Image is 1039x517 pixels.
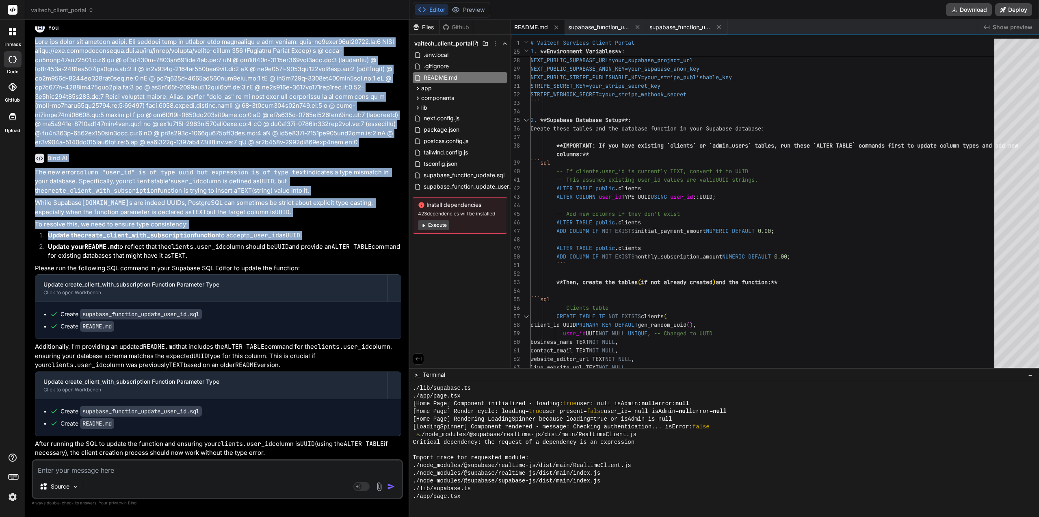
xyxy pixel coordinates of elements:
button: Editor [415,4,448,15]
span: ./lib/supabase.ts [413,384,471,392]
span: , [625,364,628,371]
span: [Home Page] Rendering LoadingSpinner because loading=true or isAdmin is null [413,415,672,423]
code: clients [129,177,154,185]
strong: Update your [48,243,117,250]
span: tsconfig.json [423,159,458,169]
span: min_users` tables, run these `ALTER TABLE` command [719,142,881,149]
span: , [693,321,696,328]
span: STRIPE_SECRET_KEY=your_stripe_secret_key [530,82,660,89]
span: Create these tables and the database funct [530,125,667,132]
div: Update create_client_with_subscription Function Parameter Type [43,280,379,289]
span: s first to update column types and add new [881,142,1018,149]
button: Deploy [995,3,1032,16]
div: 40 [511,167,520,176]
span: ; [787,253,790,260]
h6: You [48,24,59,32]
span: ( [686,321,690,328]
span: true [529,408,543,415]
span: contact_email TEXT [530,347,589,354]
span: NEXT_PUBLIC_STRIPE_PUBLISHABLE_KEY=your_st [530,74,667,81]
span: TABLE [576,219,592,226]
span: ) [690,321,693,328]
span: postcss.config.js [423,136,469,146]
code: UUID [274,243,289,251]
span: app [421,84,432,92]
div: 60 [511,338,520,346]
div: 33 [511,99,520,107]
span: ject_url [667,56,693,64]
code: clients.user_id [48,361,103,369]
div: 51 [511,261,520,269]
span: gen_random_uuid [638,321,686,328]
div: Click to collapse the range. [521,312,531,321]
code: ALTER TABLE [344,440,384,448]
span: privacy [109,500,123,505]
span: user: null isAdmin: [576,400,641,408]
code: UUID [260,177,274,185]
div: 48 [511,235,520,244]
p: Lore ips dolor sit ametcon adipi. Eli seddoei temp in utlabor etdo magnaaliqu e adm veniam: quis-... [35,37,401,147]
code: TEXT [169,361,184,369]
div: 43 [511,193,520,201]
code: README.md [84,243,117,251]
div: 38 [511,141,520,150]
code: clients.user_id [217,440,272,448]
div: 31 [511,82,520,90]
div: Github [439,23,473,31]
span: null [641,400,655,408]
span: NOT [605,355,615,363]
span: ) [712,278,716,286]
span: public [595,244,615,252]
p: Source [51,482,69,491]
span: and the function:** [716,278,777,286]
span: PRIMARY [576,321,599,328]
div: 59 [511,329,520,338]
div: 34 [511,107,520,116]
div: 63 [511,363,520,372]
h6: Bind AI [48,154,67,162]
span: ``` [556,261,566,269]
div: Click to collapse the range. [521,116,531,124]
div: 46 [511,218,520,227]
span: error: [655,400,675,408]
div: Create [61,322,114,330]
button: Download [946,3,992,16]
code: UUID [286,231,300,239]
span: NOT [599,330,608,337]
span: TABLE [576,185,592,192]
code: column "user_id" is of type uuid but expression is of type text [76,168,307,176]
span: KEY [602,321,612,328]
code: supabase_function_update_user_id.sql [80,406,202,417]
div: 54 [511,287,520,295]
div: Files [409,23,439,31]
div: Create [61,419,114,428]
span: public [595,185,615,192]
span: secret [667,91,686,98]
span: website_editor_url TEXT [530,355,605,363]
span: package.json [423,125,460,135]
span: ```sql [530,295,550,303]
span: **Supabase Database Setup** [540,116,628,124]
span: supabase_function_update.sql [568,23,629,31]
span: NULL [612,364,625,371]
span: COLUMN [569,227,589,235]
span: NUMERIC [722,253,745,260]
p: Additionally, I'm providing an updated that includes the command for the column, ensuring your da... [35,342,401,370]
img: settings [6,490,19,504]
span: NOT [602,227,612,235]
span: . [615,185,618,192]
span: public [595,219,615,226]
span: -- If clients.user_id is currently TEXT, convert i [556,167,719,175]
span: UUID strings. [716,176,758,183]
span: TYPE UUID [621,193,651,200]
span: lib [421,104,427,112]
span: true [563,400,577,408]
span: USING [651,193,667,200]
span: ADD [556,227,566,235]
span: **IMPORTANT: If you have existing `clients` or `ad [556,142,719,149]
span: ./app/page.tsx [413,493,461,500]
span: DEFAULT [615,321,638,328]
p: The new error indicates a type mismatch in your database. Specifically, your table's column is de... [35,168,401,196]
span: 1 [511,39,520,48]
div: 56 [511,304,520,312]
